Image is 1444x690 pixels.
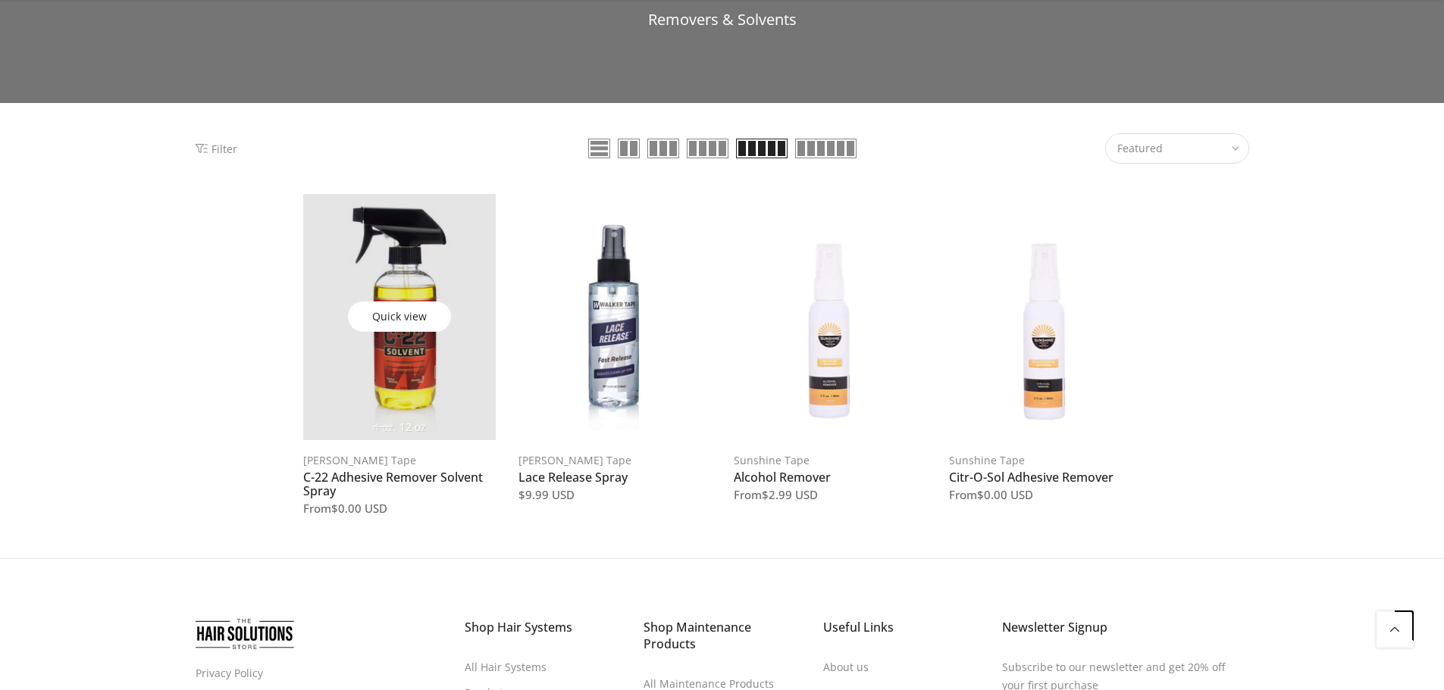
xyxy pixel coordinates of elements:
[734,485,926,505] div: $2.99 USD
[359,301,440,332] span: Quick view
[734,453,810,467] a: Sunshine Tape
[465,660,547,674] a: All Hair Systems
[949,487,977,502] span: From
[303,453,416,467] a: [PERSON_NAME] Tape
[734,469,831,485] a: Alcohol Remover
[734,487,762,502] span: From
[303,469,483,499] a: C-22 Adhesive Remover Solvent Spray
[348,301,451,332] a: Quick view
[1376,610,1414,648] a: Back to the top
[518,453,631,467] a: [PERSON_NAME] Tape
[644,619,800,652] h3: Shop Maintenance Products
[1105,133,1249,164] button: Featured
[949,485,1142,505] div: $0.00 USD
[518,485,711,505] div: $9.99 USD
[949,469,1114,485] a: Citr-O-Sol Adhesive Remover
[196,666,263,680] a: Privacy Policy
[303,499,496,519] div: $0.00 USD
[823,660,869,674] a: About us
[823,619,980,635] h3: Useful Links
[1002,619,1248,635] h3: Newsletter Signup
[1117,142,1226,155] span: Featured
[518,469,628,485] a: Lace Release Spray
[465,619,622,635] h3: Shop Hair Systems
[196,12,1249,27] h1: Removers & Solvents
[196,141,237,156] button: Show filters
[303,501,331,516] span: From
[949,453,1025,467] a: Sunshine Tape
